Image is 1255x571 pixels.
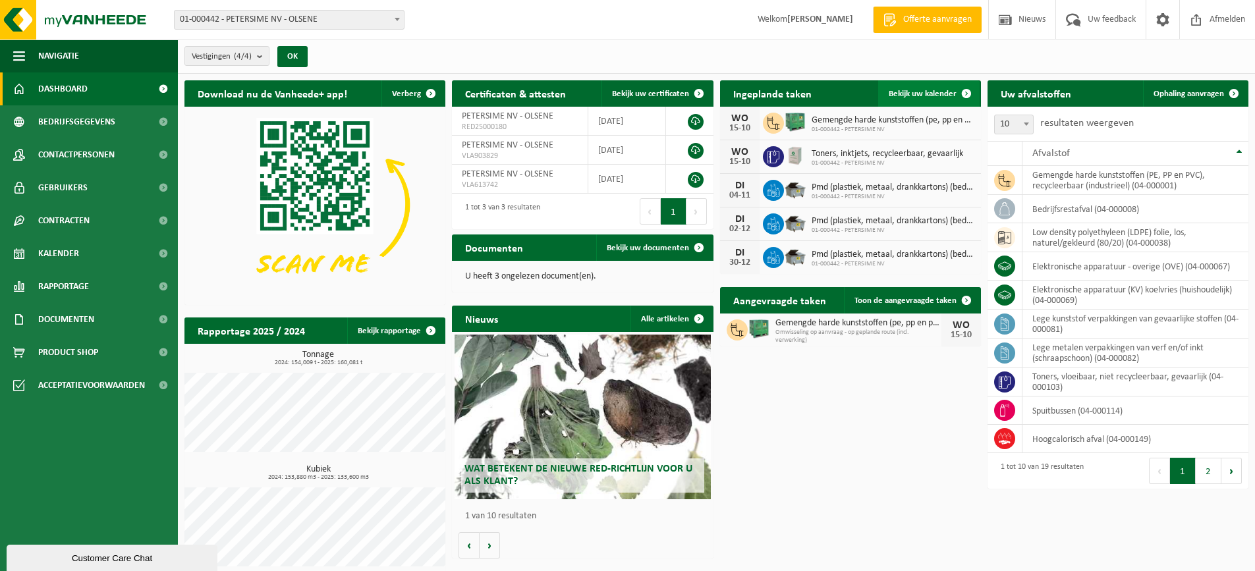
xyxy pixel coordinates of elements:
h2: Documenten [452,234,536,260]
a: Wat betekent de nieuwe RED-richtlijn voor u als klant? [455,335,710,499]
span: Ophaling aanvragen [1154,90,1224,98]
span: Omwisseling op aanvraag - op geplande route (incl. verwerking) [775,329,941,344]
img: WB-5000-GAL-GY-01 [784,211,806,234]
td: elektronische apparatuur - overige (OVE) (04-000067) [1022,252,1248,281]
button: OK [277,46,308,67]
span: 01-000442 - PETERSIME NV - OLSENE [174,10,404,30]
a: Bekijk uw kalender [878,80,980,107]
span: Contracten [38,204,90,237]
span: Rapportage [38,270,89,303]
a: Alle artikelen [630,306,712,332]
td: spuitbussen (04-000114) [1022,396,1248,425]
div: WO [948,320,974,331]
div: DI [727,214,753,225]
count: (4/4) [234,52,252,61]
iframe: chat widget [7,542,220,571]
td: [DATE] [588,107,665,136]
span: Wat betekent de nieuwe RED-richtlijn voor u als klant? [464,464,692,487]
td: low density polyethyleen (LDPE) folie, los, naturel/gekleurd (80/20) (04-000038) [1022,223,1248,252]
div: 15-10 [727,124,753,133]
button: Previous [1149,458,1170,484]
span: Toon de aangevraagde taken [854,296,957,305]
a: Bekijk uw certificaten [601,80,712,107]
img: PB-HB-1400-HPE-GN-01 [784,111,806,133]
span: 01-000442 - PETERSIME NV [812,159,963,167]
button: 1 [661,198,686,225]
span: Offerte aanvragen [900,13,975,26]
span: 01-000442 - PETERSIME NV [812,193,974,201]
button: Next [686,198,707,225]
h2: Nieuws [452,306,511,331]
h2: Certificaten & attesten [452,80,579,106]
a: Bekijk rapportage [347,317,444,344]
span: 2024: 153,880 m3 - 2025: 133,600 m3 [191,474,445,481]
div: 30-12 [727,258,753,267]
img: WB-5000-GAL-GY-01 [784,178,806,200]
span: Bedrijfsgegevens [38,105,115,138]
a: Toon de aangevraagde taken [844,287,980,313]
td: hoogcalorisch afval (04-000149) [1022,425,1248,453]
span: Verberg [392,90,421,98]
span: 01-000442 - PETERSIME NV [812,126,974,134]
button: 1 [1170,458,1196,484]
span: 10 [994,115,1034,134]
h2: Rapportage 2025 / 2024 [184,317,318,343]
span: PETERSIME NV - OLSENE [462,111,553,121]
div: DI [727,180,753,191]
td: [DATE] [588,165,665,194]
button: Previous [640,198,661,225]
span: Dashboard [38,72,88,105]
p: U heeft 3 ongelezen document(en). [465,272,700,281]
span: Contactpersonen [38,138,115,171]
span: Gemengde harde kunststoffen (pe, pp en pvc), recycleerbaar (industrieel) [812,115,974,126]
span: 2024: 154,009 t - 2025: 160,081 t [191,360,445,366]
div: 15-10 [948,331,974,340]
button: Vestigingen(4/4) [184,46,269,66]
span: Pmd (plastiek, metaal, drankkartons) (bedrijven) [812,250,974,260]
div: WO [727,147,753,157]
h3: Tonnage [191,350,445,366]
strong: [PERSON_NAME] [787,14,853,24]
button: Volgende [480,532,500,558]
p: 1 van 10 resultaten [465,512,706,521]
td: elektronische apparatuur (KV) koelvries (huishoudelijk) (04-000069) [1022,281,1248,310]
span: Kalender [38,237,79,270]
button: Vorige [459,532,480,558]
span: Gebruikers [38,171,88,204]
div: 15-10 [727,157,753,167]
span: 01-000442 - PETERSIME NV [812,227,974,234]
span: VLA613742 [462,180,578,190]
h2: Uw afvalstoffen [988,80,1084,106]
span: Gemengde harde kunststoffen (pe, pp en pvc), recycleerbaar (industrieel) [775,318,941,329]
td: lege metalen verpakkingen van verf en/of inkt (schraapschoon) (04-000082) [1022,339,1248,367]
span: PETERSIME NV - OLSENE [462,169,553,179]
img: IC-CB-0000-00-01 [784,144,806,167]
span: Pmd (plastiek, metaal, drankkartons) (bedrijven) [812,216,974,227]
div: 1 tot 10 van 19 resultaten [994,456,1084,485]
a: Bekijk uw documenten [596,234,712,261]
span: 01-000442 - PETERSIME NV [812,260,974,268]
div: 04-11 [727,191,753,200]
span: RED25000180 [462,122,578,132]
h2: Aangevraagde taken [720,287,839,313]
h2: Download nu de Vanheede+ app! [184,80,360,106]
span: Product Shop [38,336,98,369]
td: gemengde harde kunststoffen (PE, PP en PVC), recycleerbaar (industrieel) (04-000001) [1022,166,1248,195]
span: Navigatie [38,40,79,72]
button: Verberg [381,80,444,107]
label: resultaten weergeven [1040,118,1134,128]
span: Pmd (plastiek, metaal, drankkartons) (bedrijven) [812,182,974,193]
span: VLA903829 [462,151,578,161]
td: bedrijfsrestafval (04-000008) [1022,195,1248,223]
h3: Kubiek [191,465,445,481]
img: Download de VHEPlus App [184,107,445,302]
span: PETERSIME NV - OLSENE [462,140,553,150]
td: lege kunststof verpakkingen van gevaarlijke stoffen (04-000081) [1022,310,1248,339]
td: [DATE] [588,136,665,165]
span: Documenten [38,303,94,336]
span: Afvalstof [1032,148,1070,159]
span: Bekijk uw documenten [607,244,689,252]
td: toners, vloeibaar, niet recycleerbaar, gevaarlijk (04-000103) [1022,367,1248,396]
div: DI [727,248,753,258]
